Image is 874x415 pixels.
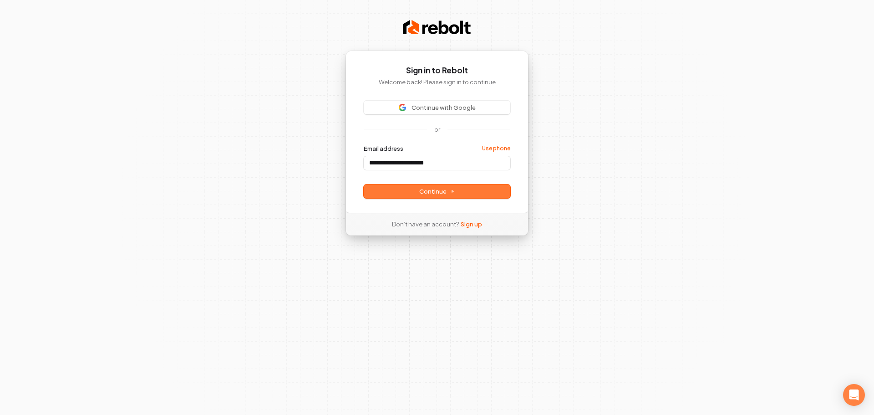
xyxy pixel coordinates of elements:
button: Sign in with GoogleContinue with Google [364,101,510,114]
a: Sign up [461,220,482,228]
span: Continue with Google [412,103,476,112]
button: Continue [364,184,510,198]
img: Sign in with Google [399,104,406,111]
h1: Sign in to Rebolt [364,65,510,76]
img: Rebolt Logo [403,18,471,36]
span: Continue [419,187,455,195]
a: Use phone [482,145,510,152]
div: Open Intercom Messenger [843,384,865,406]
label: Email address [364,144,403,153]
p: or [434,125,440,133]
p: Welcome back! Please sign in to continue [364,78,510,86]
span: Don’t have an account? [392,220,459,228]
